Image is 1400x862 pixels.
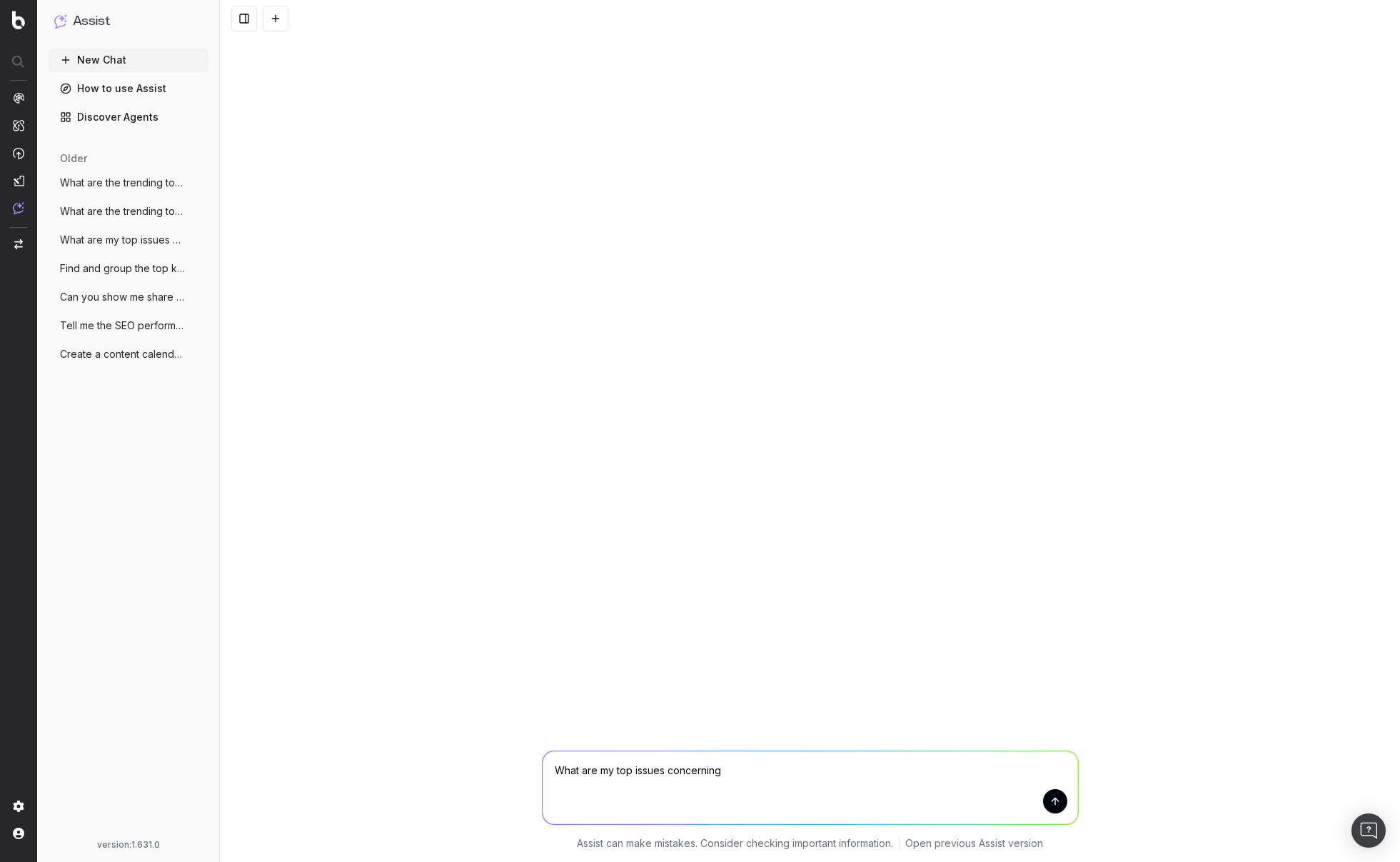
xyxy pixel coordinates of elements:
[49,257,208,280] button: Find and group the top keywords for coll
[13,119,24,131] img: Intelligence
[49,77,208,100] a: How to use Assist
[49,286,208,309] button: Can you show me share of voice data for
[13,175,24,186] img: Studio
[60,347,186,361] span: Create a content calendar using trends f
[60,176,186,190] span: What are the trending topics around Notr
[1351,813,1386,848] div: Open Intercom Messenger
[13,202,24,214] img: Assist
[60,204,186,219] span: What are the trending topics around Notr
[49,200,208,223] button: What are the trending topics around Notr
[73,11,110,31] h1: Assist
[54,11,203,31] button: Assist
[60,151,87,166] span: older
[543,751,1078,824] textarea: What are my top issues concerning
[49,49,208,71] button: New Chat
[905,836,1043,851] a: Open previous Assist version
[49,314,208,337] button: Tell me the SEO performance of [URL]
[12,11,25,29] img: Botify logo
[49,171,208,194] button: What are the trending topics around Notr
[49,343,208,366] button: Create a content calendar using trends f
[60,233,186,247] span: What are my top issues concerning techni
[13,147,24,159] img: Activation
[49,229,208,251] button: What are my top issues concerning techni
[13,92,24,104] img: Analytics
[49,106,208,129] a: Discover Agents
[577,836,893,851] p: Assist can make mistakes. Consider checking important information.
[60,261,186,276] span: Find and group the top keywords for coll
[54,14,67,28] img: Assist
[54,839,203,851] div: version: 1.631.0
[60,290,186,304] span: Can you show me share of voice data for
[13,801,24,812] img: Setting
[60,319,186,333] span: Tell me the SEO performance of [URL]
[14,239,23,249] img: Switch project
[13,828,24,839] img: My account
